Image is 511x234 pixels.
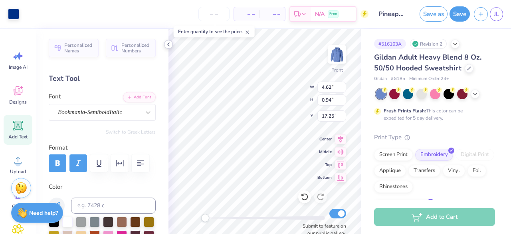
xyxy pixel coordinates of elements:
div: Revision 2 [410,39,447,49]
input: Untitled Design [372,6,412,22]
span: Center [317,136,332,142]
label: Color [49,182,156,192]
span: JL [494,10,499,19]
div: Enter quantity to see the price. [174,26,255,37]
label: Font [49,92,61,101]
span: Gildan Adult Heavy Blend 8 Oz. 50/50 Hooded Sweatshirt [374,52,481,73]
strong: Need help? [29,209,58,217]
button: Save as [420,6,448,22]
span: Image AI [9,64,28,70]
div: Digital Print [456,149,494,161]
span: Personalized Names [64,42,94,54]
span: Bottom [317,174,332,181]
span: Gildan [374,76,387,82]
label: Format [49,143,156,152]
button: Save [450,6,470,22]
div: Screen Print [374,149,413,161]
span: Middle [317,149,332,155]
div: This color can be expedited for 5 day delivery. [384,107,482,122]
input: e.g. 7428 c [71,198,156,214]
strong: Fresh Prints Flash: [384,108,426,114]
span: Designs [9,99,27,105]
div: Front [331,66,343,74]
button: Switch to Greek Letters [106,129,156,135]
span: – – [264,10,280,18]
div: Vinyl [443,165,465,177]
span: Minimum Order: 24 + [409,76,449,82]
div: Transfers [408,165,440,177]
div: Rhinestones [374,181,413,193]
button: Personalized Names [49,39,99,57]
input: – – [198,7,230,21]
button: Add Font [123,92,156,102]
span: Free [329,11,337,17]
span: Top [317,162,332,168]
button: Personalized Numbers [106,39,156,57]
span: Add Text [8,134,28,140]
span: # G185 [391,76,405,82]
div: Print Type [374,133,495,142]
div: Accessibility label [201,214,209,222]
img: Front [329,46,345,62]
span: Upload [10,168,26,175]
div: Foil [467,165,486,177]
span: – – [239,10,255,18]
span: Personalized Numbers [121,42,151,54]
span: N/A [315,10,325,18]
a: JL [490,7,503,21]
div: Embroidery [415,149,453,161]
div: # 516163A [374,39,406,49]
div: Applique [374,165,406,177]
div: Text Tool [49,73,156,84]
